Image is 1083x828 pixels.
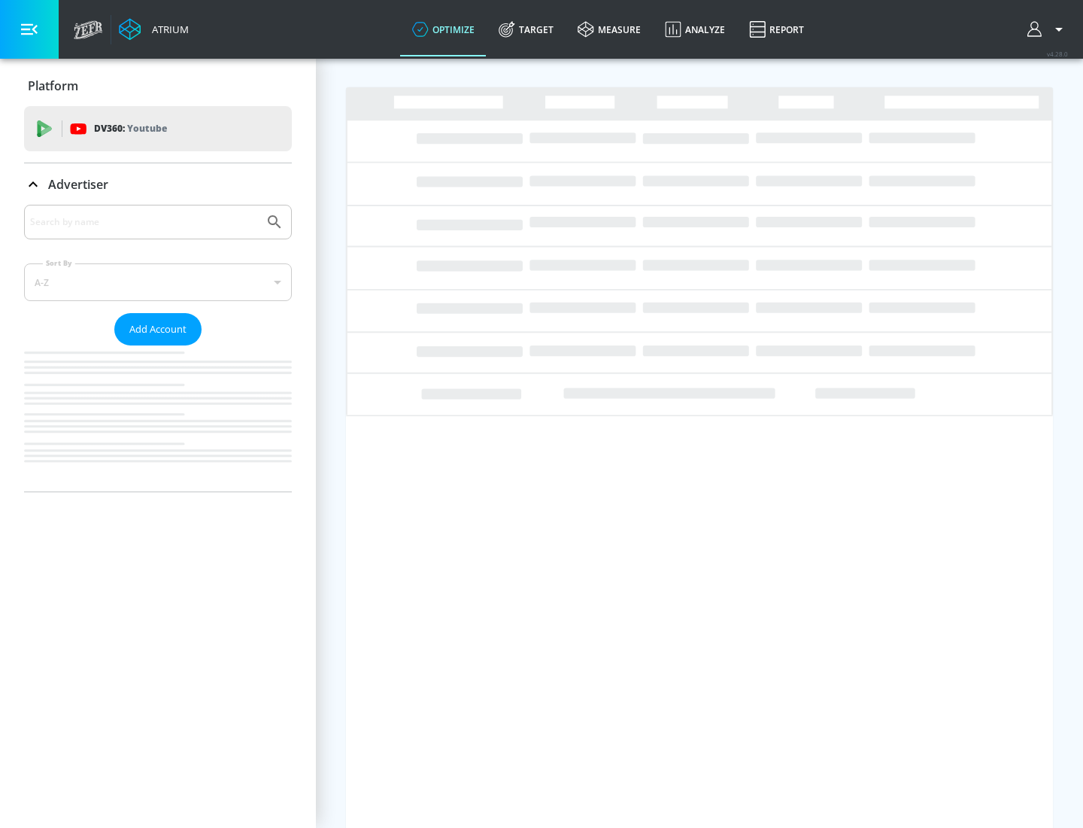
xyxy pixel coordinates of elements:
p: DV360: [94,120,167,137]
a: Analyze [653,2,737,56]
a: Atrium [119,18,189,41]
div: Advertiser [24,163,292,205]
div: Atrium [146,23,189,36]
p: Youtube [127,120,167,136]
div: Advertiser [24,205,292,492]
p: Platform [28,78,78,94]
a: Report [737,2,816,56]
p: Advertiser [48,176,108,193]
a: Target [487,2,566,56]
button: Add Account [114,313,202,346]
div: A-Z [24,263,292,301]
label: Sort By [43,258,75,268]
nav: list of Advertiser [24,346,292,492]
span: Add Account [129,321,187,338]
div: Platform [24,65,292,107]
span: v 4.28.0 [1047,50,1068,58]
a: optimize [400,2,487,56]
input: Search by name [30,212,258,232]
div: DV360: Youtube [24,106,292,151]
a: measure [566,2,653,56]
